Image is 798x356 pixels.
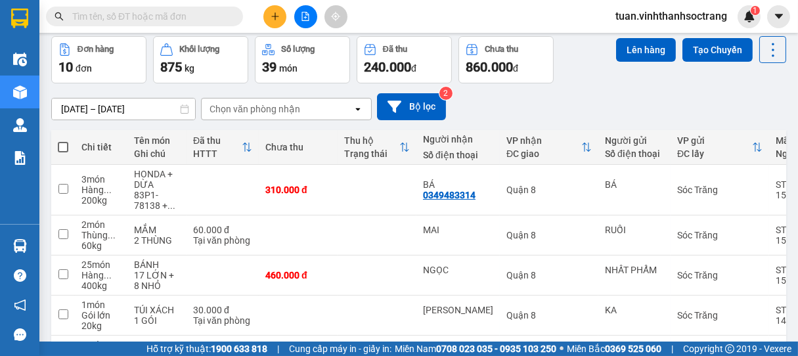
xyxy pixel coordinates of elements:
div: Người gửi [605,135,664,146]
div: Thu hộ [344,135,399,146]
button: Bộ lọc [377,93,446,120]
span: ... [104,270,112,280]
div: Người nhận [423,134,493,145]
div: Chưa thu [485,45,518,54]
span: search [55,12,64,21]
svg: open [353,104,363,114]
div: Tại văn phòng [193,235,252,246]
div: 83P1-78138 + 2 BAO [134,190,180,211]
div: Hàng thông thường [81,185,121,195]
span: Miền Bắc [567,342,661,356]
div: Đơn hàng [78,45,114,54]
img: warehouse-icon [13,53,27,66]
div: Quận 8 [506,270,592,280]
span: message [14,328,26,341]
div: Đã thu [193,135,242,146]
input: Select a date range. [52,99,195,120]
div: Số lượng [281,45,315,54]
div: 460.000 đ [265,270,331,280]
sup: 1 [751,6,760,15]
div: Chưa thu [265,142,331,152]
div: Ghi chú [134,148,180,159]
span: ... [167,200,175,211]
div: HTTT [193,148,242,159]
span: món [279,63,298,74]
span: Miền Nam [395,342,556,356]
span: ⚪️ [560,346,564,351]
div: MAI [423,225,493,235]
button: plus [263,5,286,28]
div: 200 kg [81,195,121,206]
div: MẮM [134,225,180,235]
img: warehouse-icon [13,239,27,253]
span: 39 [262,59,277,75]
button: Số lượng39món [255,36,350,83]
div: 60.000 đ [193,225,252,235]
button: caret-down [767,5,790,28]
strong: 0708 023 035 - 0935 103 250 [436,344,556,354]
div: 310.000 đ [265,185,331,195]
li: VP Sóc Trăng [7,71,91,85]
span: copyright [725,344,734,353]
div: 400 kg [81,280,121,291]
button: Tạo Chuyến [682,38,753,62]
span: caret-down [773,11,785,22]
div: ĐC lấy [677,148,752,159]
div: ĐC giao [506,148,581,159]
div: HONDA + DỪA [134,169,180,190]
div: Khối lượng [179,45,219,54]
div: TÚI XÁCH [134,305,180,315]
span: aim [331,12,340,21]
li: Vĩnh Thành (Sóc Trăng) [7,7,190,56]
span: notification [14,299,26,311]
span: file-add [301,12,310,21]
div: Tại văn phòng [193,315,252,326]
div: Quận 8 [506,230,592,240]
span: Hỗ trợ kỹ thuật: [146,342,267,356]
div: VP nhận [506,135,581,146]
div: 60 kg [81,240,121,251]
div: Trạng thái [344,148,399,159]
span: environment [91,88,100,97]
div: 3 món [81,174,121,185]
div: Chi tiết [81,142,121,152]
div: 1 GÓI [134,315,180,326]
span: kg [185,63,194,74]
div: BÁNH [134,259,180,270]
th: Toggle SortBy [187,130,259,165]
strong: 0369 525 060 [605,344,661,354]
div: Số điện thoại [605,148,664,159]
span: ... [108,230,116,240]
button: Đơn hàng10đơn [51,36,146,83]
button: file-add [294,5,317,28]
div: Số điện thoại [423,150,493,160]
img: logo.jpg [7,7,53,53]
th: Toggle SortBy [500,130,598,165]
div: Sóc Trăng [677,185,763,195]
div: 0349483314 [423,190,476,200]
span: đ [513,63,518,74]
div: Thùng lớn [81,230,121,240]
div: THANH TRÚC [423,305,493,315]
div: Chọn văn phòng nhận [210,102,300,116]
div: 1 món [81,340,121,350]
span: Cung cấp máy in - giấy in: [289,342,391,356]
span: 240.000 [364,59,411,75]
span: ... [104,185,112,195]
div: RUỐI [605,225,664,235]
span: 1 [753,6,757,15]
img: logo-vxr [11,9,28,28]
span: đơn [76,63,92,74]
img: solution-icon [13,151,27,165]
img: warehouse-icon [13,85,27,99]
img: icon-new-feature [743,11,755,22]
sup: 2 [439,87,453,100]
div: NGỌC [423,265,493,275]
div: 17 LỚN + 8 NHỎ [134,270,180,291]
th: Toggle SortBy [338,130,416,165]
div: Sóc Trăng [677,310,763,321]
div: VP gửi [677,135,752,146]
div: Tên món [134,135,180,146]
div: Gói lớn [81,310,121,321]
span: environment [7,88,16,97]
